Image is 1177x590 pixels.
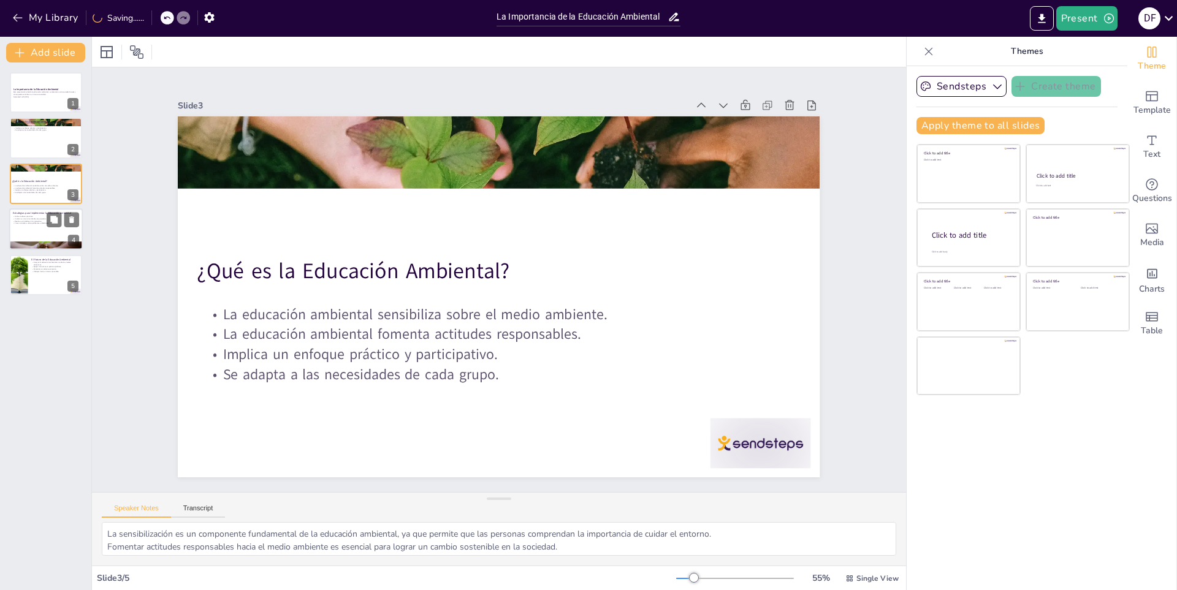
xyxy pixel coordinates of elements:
div: 5 [67,281,78,292]
span: Text [1143,148,1160,161]
div: Add charts and graphs [1127,257,1176,301]
p: La educación ambiental sensibiliza sobre el medio ambiente. [13,184,78,187]
div: Click to add text [1033,287,1072,290]
p: La educación ambiental fomenta actitudes responsables. [199,293,776,374]
button: D F [1138,6,1160,31]
div: Click to add title [924,279,1011,284]
div: Layout [97,42,116,62]
div: Click to add title [1037,172,1118,180]
div: 2 [10,118,82,158]
p: Crear conciencia sobre problemas ambientales. [13,222,79,225]
p: Implica un enfoque práctico y participativo. [13,189,78,192]
p: Realizar actividades en la naturaleza. [13,220,79,222]
div: 5 [10,255,82,295]
div: Click to add text [924,287,951,290]
input: Insert title [497,8,668,26]
div: Get real-time input from your audience [1127,169,1176,213]
p: El Futuro de la Educación Ambiental [31,257,78,261]
span: Template [1133,104,1171,117]
button: Apply theme to all slides [916,117,1045,134]
p: ¿Qué es la Educación Ambiental? [12,179,77,183]
p: Se adapta a las necesidades de cada grupo. [196,333,772,414]
div: Click to add title [1033,279,1121,284]
p: Se adapta a las necesidades de cada grupo. [13,129,78,131]
button: Speaker Notes [102,504,171,518]
div: Add images, graphics, shapes or video [1127,213,1176,257]
p: Integrar la educación ambiental en todos los niveles educativos. [31,261,78,265]
p: Involucrar a las comunidades en proyectos. [13,217,79,220]
div: Change the overall theme [1127,37,1176,81]
p: Se adapta a las necesidades de cada grupo. [13,191,78,194]
div: Click to add text [954,287,981,290]
p: Implica un enfoque práctico y participativo. [13,127,78,129]
p: La educación ambiental fomenta actitudes responsables. [13,187,78,189]
button: Add slide [6,43,85,62]
span: Theme [1138,59,1166,73]
div: Click to add text [924,159,1011,162]
p: La educación ambiental sensibiliza sobre el medio ambiente. [13,122,78,124]
p: Themes [939,37,1115,66]
p: Esta presentación aborda la educación ambiental, su relevancia en la sociedad actual y cómo puede... [13,91,78,96]
div: 1 [10,72,82,113]
div: Click to add text [1081,287,1119,290]
div: 4 [68,235,79,246]
div: 3 [67,189,78,200]
p: La educación ambiental sensibiliza sobre el medio ambiente. [202,273,779,354]
div: Saving...... [93,12,144,24]
p: Trabajar hacia un futuro sostenible. [31,270,78,273]
div: 2 [67,144,78,155]
span: Media [1140,236,1164,249]
p: ¿Qué es la Educación Ambiental? [13,119,78,123]
span: Single View [856,573,899,583]
button: Create theme [1011,76,1101,97]
div: Click to add text [1036,184,1118,187]
p: Fomentar un esfuerzo conjunto. [31,268,78,270]
div: Slide 3 / 5 [97,572,676,584]
button: Transcript [171,504,226,518]
button: Sendsteps [916,76,1007,97]
div: Slide 3 [197,67,706,132]
span: Questions [1132,192,1172,205]
span: Position [129,45,144,59]
div: Click to add title [1033,214,1121,219]
div: Click to add title [924,151,1011,156]
div: D F [1138,7,1160,29]
button: Export to PowerPoint [1030,6,1054,31]
textarea: La sensibilización es un componente fundamental de la educación ambiental, ya que permite que las... [102,522,896,556]
p: Apoyar iniciativas en políticas públicas. [31,265,78,268]
div: 55 % [806,572,836,584]
div: Add text boxes [1127,125,1176,169]
p: Utilizar talleres prácticos. [13,216,79,218]
div: Add ready made slides [1127,81,1176,125]
div: Click to add body [932,251,1009,254]
strong: La Importancia de la Educación Ambiental [13,88,59,91]
p: ¿Qué es la Educación Ambiental? [198,225,775,315]
p: Generated with [URL] [13,96,78,98]
p: La educación ambiental fomenta actitudes responsables. [13,124,78,127]
span: Charts [1139,282,1165,296]
p: Implica un enfoque práctico y participativo. [197,313,774,393]
div: Click to add text [984,287,1011,290]
button: Delete Slide [64,213,79,227]
button: My Library [9,8,83,28]
p: Estrategias para Implementar la Educación Ambiental [13,211,79,215]
span: Table [1141,324,1163,338]
div: Click to add title [932,230,1010,241]
div: 3 [10,164,82,204]
div: 4 [9,208,83,250]
div: 1 [67,98,78,109]
button: Present [1056,6,1118,31]
div: Add a table [1127,301,1176,346]
button: Duplicate Slide [47,213,61,227]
